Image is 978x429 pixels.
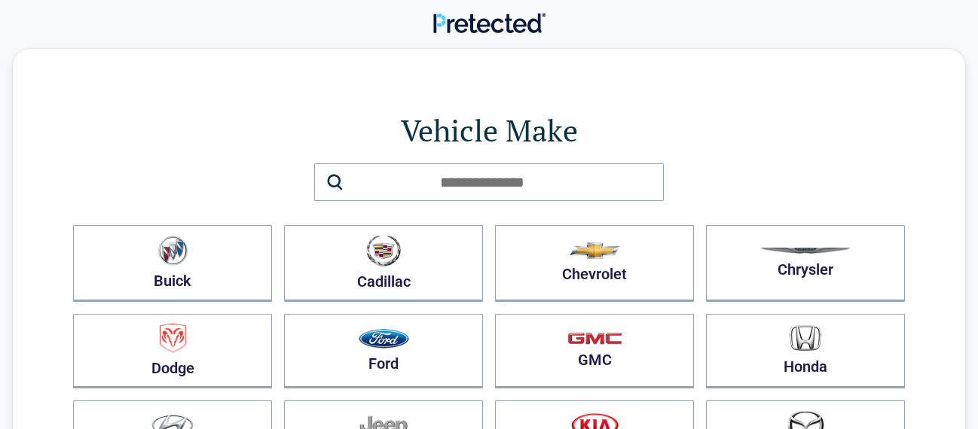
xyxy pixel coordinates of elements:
button: Chrysler [706,225,905,302]
button: Honda [706,314,905,388]
button: Ford [284,314,483,388]
button: Chevrolet [495,225,694,302]
button: Buick [73,225,272,302]
button: Cadillac [284,225,483,302]
button: GMC [495,314,694,388]
button: Dodge [73,314,272,388]
h1: Vehicle Make [73,109,905,151]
